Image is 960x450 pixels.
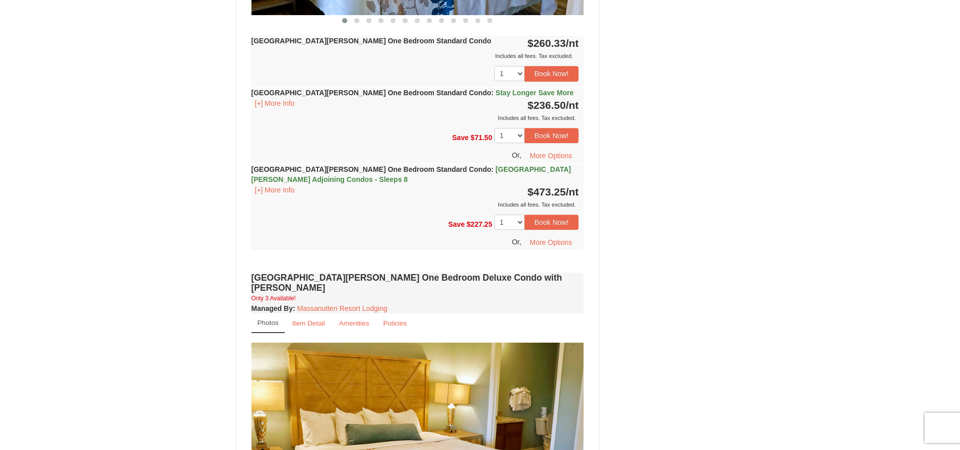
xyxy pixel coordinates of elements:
small: Item Detail [292,319,325,327]
span: Save [448,220,465,228]
strong: $260.33 [528,37,579,49]
button: More Options [523,235,579,250]
a: Policies [376,313,413,333]
div: Includes all fees. Tax excluded. [251,51,579,61]
strong: [GEOGRAPHIC_DATA][PERSON_NAME] One Bedroom Standard Condo [251,37,491,45]
div: Includes all fees. Tax excluded. [251,113,579,123]
a: Item Detail [286,313,332,333]
span: /nt [566,99,579,111]
small: Policies [383,319,407,327]
span: /nt [566,37,579,49]
span: Or, [512,151,522,159]
span: Managed By [251,304,293,312]
span: $473.25 [528,186,566,198]
span: $236.50 [528,99,566,111]
small: Amenities [339,319,369,327]
button: Book Now! [525,215,579,230]
span: $71.50 [471,134,492,142]
button: More Options [523,148,579,163]
strong: : [251,304,295,312]
a: Massanutten Resort Lodging [297,304,388,312]
span: : [491,165,494,173]
a: Amenities [333,313,376,333]
span: : [491,89,494,97]
span: $227.25 [467,220,492,228]
small: Photos [258,319,279,327]
div: Includes all fees. Tax excluded. [251,200,579,210]
button: [+] More Info [251,98,298,109]
a: Photos [251,313,285,333]
span: Save [452,134,469,142]
span: Or, [512,238,522,246]
h4: [GEOGRAPHIC_DATA][PERSON_NAME] One Bedroom Deluxe Condo with [PERSON_NAME] [251,273,584,293]
strong: [GEOGRAPHIC_DATA][PERSON_NAME] One Bedroom Standard Condo [251,165,571,183]
small: Only 3 Available! [251,295,296,302]
strong: [GEOGRAPHIC_DATA][PERSON_NAME] One Bedroom Standard Condo [251,89,574,97]
span: Stay Longer Save More [495,89,573,97]
button: Book Now! [525,128,579,143]
span: /nt [566,186,579,198]
button: [+] More Info [251,184,298,196]
button: Book Now! [525,66,579,81]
